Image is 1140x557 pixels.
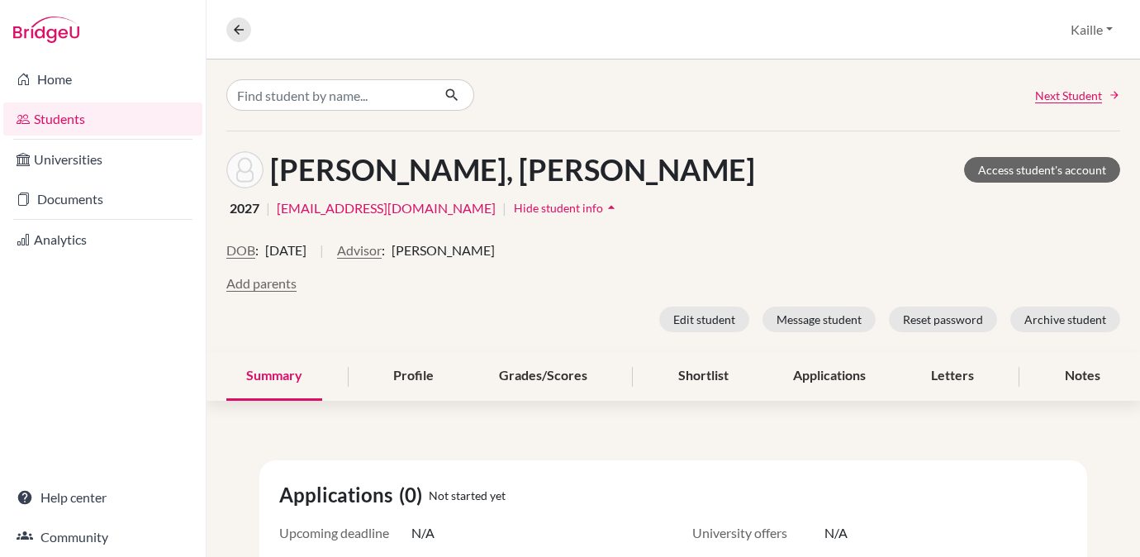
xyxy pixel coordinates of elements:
[226,274,297,293] button: Add parents
[226,79,431,111] input: Find student by name...
[479,352,607,401] div: Grades/Scores
[373,352,454,401] div: Profile
[1010,307,1120,332] button: Archive student
[3,183,202,216] a: Documents
[3,102,202,136] a: Students
[964,157,1120,183] a: Access student's account
[1035,87,1102,104] span: Next Student
[889,307,997,332] button: Reset password
[13,17,79,43] img: Bridge-U
[266,198,270,218] span: |
[911,352,994,401] div: Letters
[692,523,824,543] span: University offers
[773,352,886,401] div: Applications
[226,151,264,188] img: Shizuku Aizumi's avatar
[226,352,322,401] div: Summary
[320,240,324,274] span: |
[658,352,748,401] div: Shortlist
[411,523,435,543] span: N/A
[514,201,603,215] span: Hide student info
[337,240,382,260] button: Advisor
[279,523,411,543] span: Upcoming deadline
[3,481,202,514] a: Help center
[226,240,255,260] button: DOB
[513,195,620,221] button: Hide student infoarrow_drop_up
[1045,352,1120,401] div: Notes
[3,143,202,176] a: Universities
[659,307,749,332] button: Edit student
[3,521,202,554] a: Community
[399,480,429,510] span: (0)
[265,240,306,260] span: [DATE]
[3,63,202,96] a: Home
[429,487,506,504] span: Not started yet
[382,240,385,260] span: :
[279,480,399,510] span: Applications
[3,223,202,256] a: Analytics
[392,240,495,260] span: [PERSON_NAME]
[255,240,259,260] span: :
[230,198,259,218] span: 2027
[1063,14,1120,45] button: Kaille
[1035,87,1120,104] a: Next Student
[502,198,506,218] span: |
[603,199,620,216] i: arrow_drop_up
[762,307,876,332] button: Message student
[824,523,848,543] span: N/A
[270,152,755,188] h1: [PERSON_NAME], [PERSON_NAME]
[277,198,496,218] a: [EMAIL_ADDRESS][DOMAIN_NAME]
